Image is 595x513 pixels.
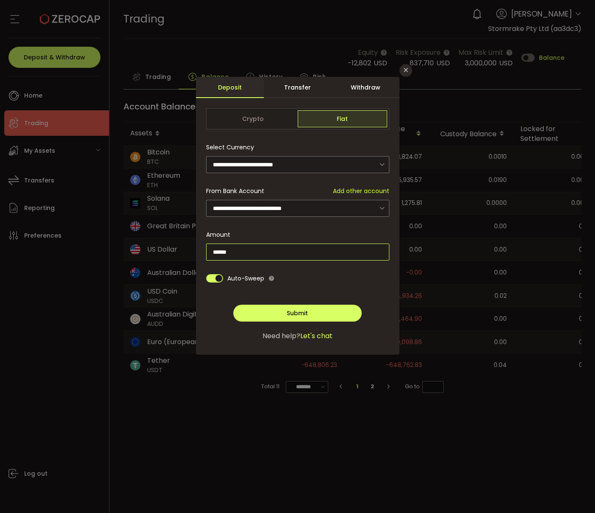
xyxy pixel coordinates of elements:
[208,110,298,127] span: Crypto
[227,270,264,287] span: Auto-Sweep
[264,77,332,98] div: Transfer
[553,472,595,513] iframe: Chat Widget
[206,187,264,196] span: From Bank Account
[399,64,412,77] button: Close
[233,305,361,322] button: Submit
[196,77,399,354] div: dialog
[206,143,259,151] label: Select Currency
[332,77,399,98] div: Withdraw
[206,230,235,239] label: Amount
[333,187,389,196] span: Add other account
[300,331,332,341] span: Let's chat
[298,110,387,127] span: Fiat
[263,331,300,341] span: Need help?
[196,77,264,98] div: Deposit
[287,309,308,317] span: Submit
